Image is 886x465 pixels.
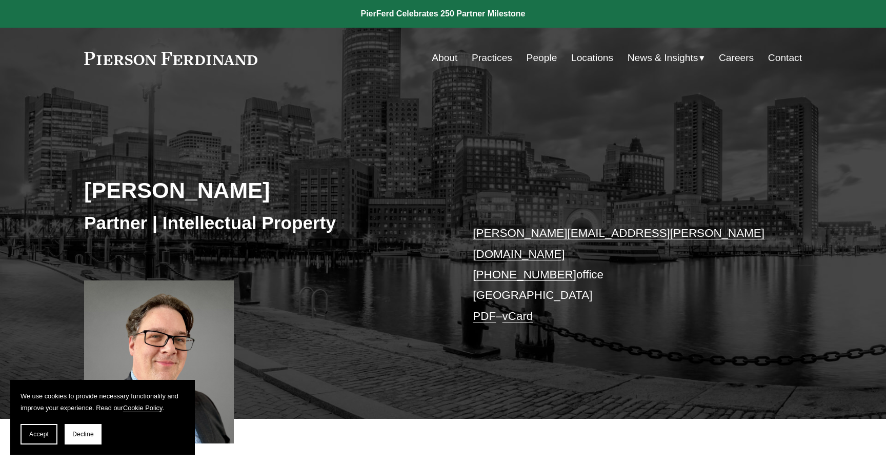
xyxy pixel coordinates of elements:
[84,212,443,234] h3: Partner | Intellectual Property
[21,390,185,414] p: We use cookies to provide necessary functionality and improve your experience. Read our .
[473,223,772,327] p: office [GEOGRAPHIC_DATA] –
[628,49,698,67] span: News & Insights
[84,177,443,204] h2: [PERSON_NAME]
[72,431,94,438] span: Decline
[768,48,802,68] a: Contact
[10,380,195,455] section: Cookie banner
[65,424,102,444] button: Decline
[719,48,754,68] a: Careers
[473,227,764,260] a: [PERSON_NAME][EMAIL_ADDRESS][PERSON_NAME][DOMAIN_NAME]
[473,310,496,322] a: PDF
[432,48,457,68] a: About
[527,48,557,68] a: People
[502,310,533,322] a: vCard
[29,431,49,438] span: Accept
[123,404,163,412] a: Cookie Policy
[21,424,57,444] button: Accept
[473,268,576,281] a: [PHONE_NUMBER]
[571,48,613,68] a: Locations
[472,48,512,68] a: Practices
[628,48,705,68] a: folder dropdown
